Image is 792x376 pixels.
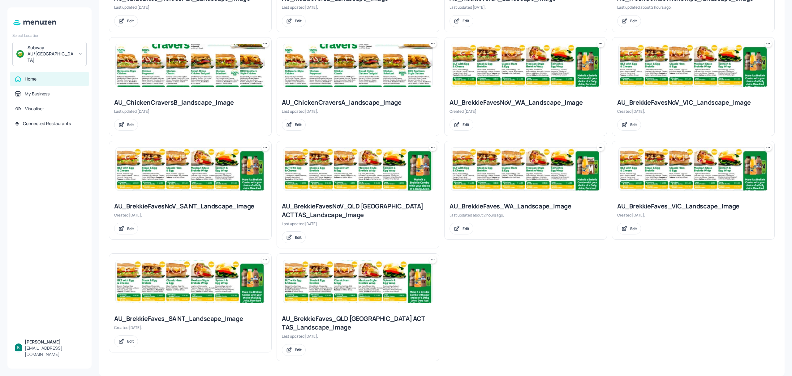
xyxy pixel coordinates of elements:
[463,18,469,24] div: Edit
[617,212,769,218] div: Created [DATE].
[295,18,302,24] div: Edit
[114,314,266,323] div: AU_BrekkieFaves_SA NT_Landscape_Image
[114,212,266,218] div: Created [DATE].
[25,106,44,112] div: Visualiser
[114,325,266,330] div: Created [DATE].
[127,226,134,231] div: Edit
[114,109,266,114] div: Last updated [DATE].
[25,345,84,357] div: [EMAIL_ADDRESS][DOMAIN_NAME]
[630,226,637,231] div: Edit
[12,33,87,38] div: Select Location
[15,343,22,351] img: ACg8ocKBIlbXoTTzaZ8RZ_0B6YnoiWvEjOPx6MQW7xFGuDwnGH3hbQ=s96-c
[450,202,602,211] div: AU_BrekkieFaves_WA_Landscape_Image
[114,5,266,10] div: Last updated [DATE].
[116,148,265,190] img: 2025-07-18-17528005532033w847s6b1p2.jpeg
[116,260,265,303] img: 2025-07-18-17528005532033w847s6b1p2.jpeg
[619,148,768,190] img: 2025-07-18-17528005532033w847s6b1p2.jpeg
[282,109,434,114] div: Last updated [DATE].
[450,98,602,107] div: AU_BrekkieFavesNoV_WA_Landscape_Image
[282,98,434,107] div: AU_ChickenCraversA_landscape_Image
[114,98,266,107] div: AU_ChickenCraversB_landscape_Image
[617,202,769,211] div: AU_BrekkieFaves_VIC_Landscape_Image
[25,91,49,97] div: My Business
[127,122,134,127] div: Edit
[630,122,637,127] div: Edit
[295,347,302,352] div: Edit
[295,235,302,240] div: Edit
[127,18,134,24] div: Edit
[282,221,434,226] div: Last updated [DATE].
[28,45,74,63] div: Subway AU/[GEOGRAPHIC_DATA]
[25,76,37,82] div: Home
[451,44,600,87] img: 2025-07-18-17528005532033w847s6b1p2.jpeg
[463,122,469,127] div: Edit
[295,122,302,127] div: Edit
[25,339,84,345] div: [PERSON_NAME]
[114,202,266,211] div: AU_BrekkieFavesNoV_SA NT_Landscape_Image
[630,18,637,24] div: Edit
[283,148,433,190] img: 2025-08-04-1754268079299eb1ov022m9k.jpeg
[450,212,602,218] div: Last updated about 2 hours ago.
[16,50,24,58] img: avatar
[283,260,433,303] img: 2025-08-04-1754268659451rgkgo0ihynf.jpeg
[23,120,71,127] div: Connected Restaurants
[450,109,602,114] div: Created [DATE].
[282,5,434,10] div: Last updated [DATE].
[282,202,434,219] div: AU_BrekkieFavesNoV_QLD [GEOGRAPHIC_DATA] ACT TAS_Landscape_Image
[617,109,769,114] div: Created [DATE].
[450,5,602,10] div: Last updated [DATE].
[127,339,134,344] div: Edit
[451,148,600,190] img: 2025-08-11-1754888506659nh6d3186dqf.jpeg
[617,5,769,10] div: Last updated about 2 hours ago.
[282,314,434,332] div: AU_BrekkieFaves_QLD [GEOGRAPHIC_DATA] ACT TAS_Landscape_Image
[116,44,265,87] img: 2025-08-06-1754461780147q9agpmr3qw.jpeg
[463,226,469,231] div: Edit
[282,334,434,339] div: Last updated [DATE].
[283,44,433,87] img: 2025-07-31-1753943646967plcybavvckr.jpeg
[617,98,769,107] div: AU_BrekkieFavesNoV_VIC_Landscape_Image
[619,44,768,87] img: 2025-07-18-17528005532033w847s6b1p2.jpeg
